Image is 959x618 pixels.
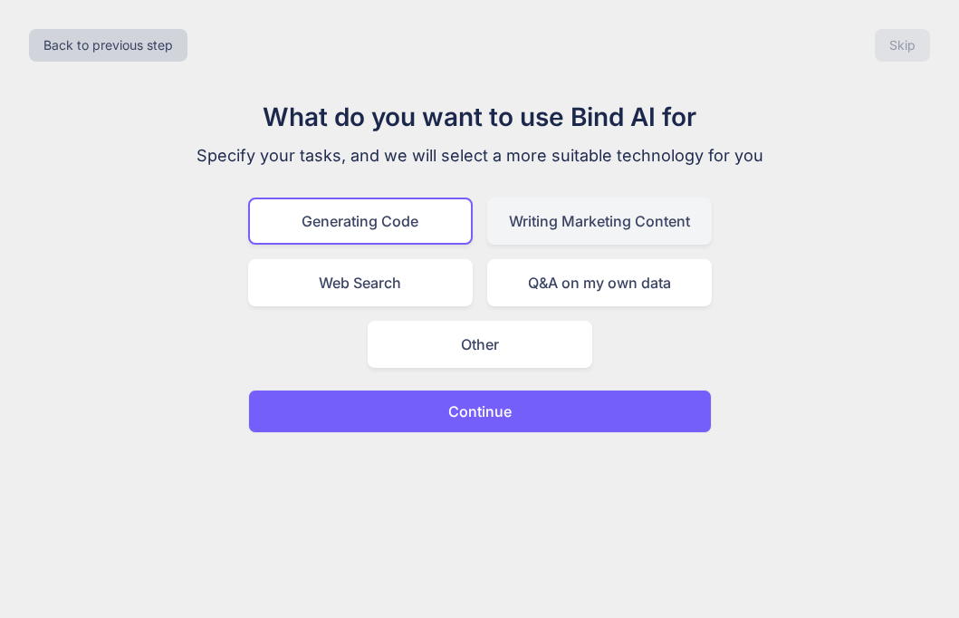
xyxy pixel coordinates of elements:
[487,259,712,306] div: Q&A on my own data
[176,143,784,169] p: Specify your tasks, and we will select a more suitable technology for you
[176,98,784,136] h1: What do you want to use Bind AI for
[368,321,592,368] div: Other
[248,390,712,433] button: Continue
[487,198,712,245] div: Writing Marketing Content
[448,401,512,422] p: Continue
[248,198,473,245] div: Generating Code
[29,29,187,62] button: Back to previous step
[248,259,473,306] div: Web Search
[875,29,930,62] button: Skip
